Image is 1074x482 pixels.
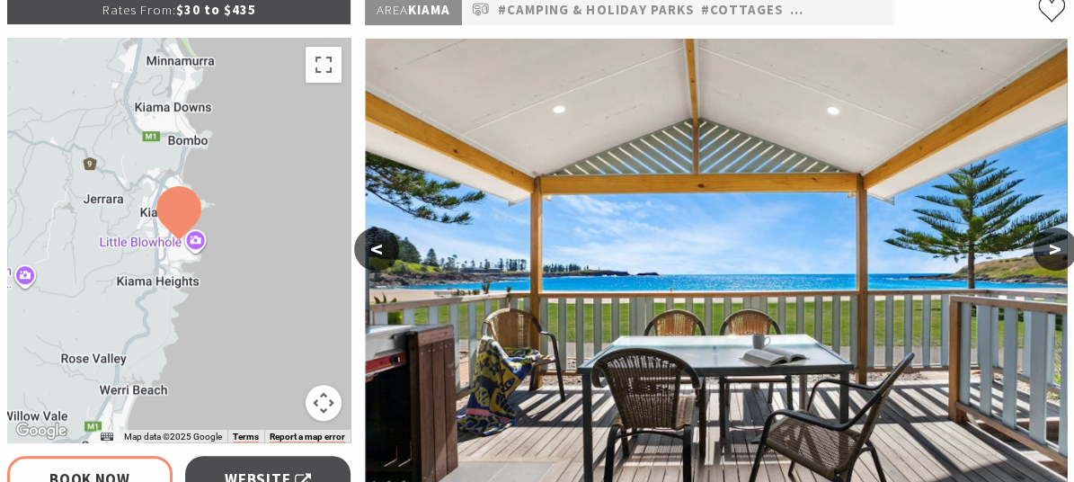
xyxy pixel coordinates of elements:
button: Map camera controls [306,385,342,421]
a: Report a map error [270,432,345,442]
a: Terms (opens in new tab) [233,432,259,442]
span: Area [377,1,408,18]
a: Open this area in Google Maps (opens a new window) [12,419,71,442]
button: < [354,228,399,271]
span: Rates From: [102,1,176,18]
button: Keyboard shortcuts [101,431,113,443]
img: Google [12,419,71,442]
button: Toggle fullscreen view [306,47,342,83]
span: Map data ©2025 Google [124,432,222,442]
